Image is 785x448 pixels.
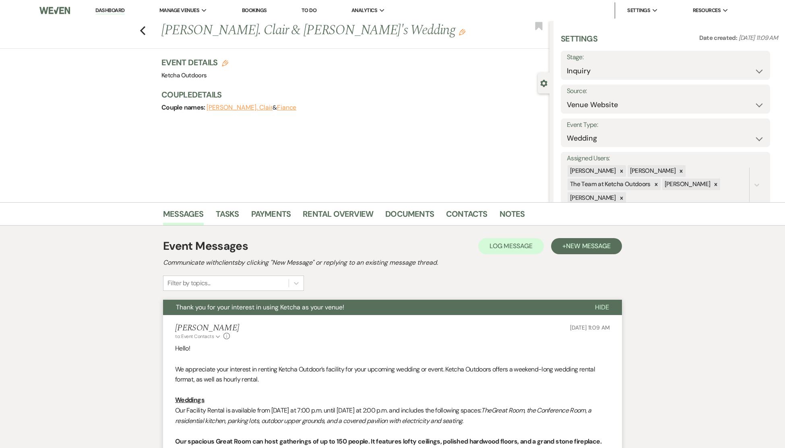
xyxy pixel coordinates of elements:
[163,207,204,225] a: Messages
[595,303,609,311] span: Hide
[159,6,199,15] span: Manage Venues
[277,104,297,111] button: Fiance
[490,242,533,250] span: Log Message
[446,207,488,225] a: Contacts
[567,85,764,97] label: Source:
[161,57,228,68] h3: Event Details
[207,104,296,112] span: &
[175,406,591,425] em: Great Room, the Conference Room, a residential kitchen, parking lots, outdoor upper grounds, and ...
[303,207,373,225] a: Rental Overview
[459,28,465,35] button: Edit
[163,300,582,315] button: Thank you for your interest in using Ketcha as your venue!
[481,406,491,415] em: The
[540,79,547,87] button: Close lead details
[163,258,622,268] h2: Communicate with clients by clicking "New Message" or replying to an existing message thread.
[628,165,677,177] div: [PERSON_NAME]
[699,34,739,42] span: Date created:
[242,7,267,14] a: Bookings
[175,333,221,340] button: to: Event Contacts
[551,238,622,254] button: +New Message
[739,34,778,42] span: [DATE] 11:09 AM
[693,6,721,15] span: Resources
[207,104,273,111] button: [PERSON_NAME]. Clair
[175,333,214,340] span: to: Event Contacts
[175,323,239,333] h5: [PERSON_NAME]
[95,7,124,15] a: Dashboard
[568,178,652,190] div: The Team at Ketcha Outdoors
[39,2,70,19] img: Weven Logo
[161,71,207,79] span: Ketcha Outdoors
[167,278,211,288] div: Filter by topics...
[582,300,622,315] button: Hide
[175,365,595,384] span: We appreciate your interest in renting Ketcha Outdoor’s facility for your upcoming wedding or eve...
[161,21,469,40] h1: [PERSON_NAME]. Clair & [PERSON_NAME]'s Wedding
[175,343,610,354] p: Hello!
[500,207,525,225] a: Notes
[627,6,650,15] span: Settings
[161,89,541,100] h3: Couple Details
[561,33,597,51] h3: Settings
[351,6,377,15] span: Analytics
[216,207,239,225] a: Tasks
[662,178,712,190] div: [PERSON_NAME]
[176,303,344,311] span: Thank you for your interest in using Ketcha as your venue!
[175,406,481,415] span: Our Facility Rental is available from [DATE] at 7:00 p.m. until [DATE] at 2:00 p.m. and includes ...
[568,165,617,177] div: [PERSON_NAME]
[251,207,291,225] a: Payments
[478,238,544,254] button: Log Message
[163,238,248,255] h1: Event Messages
[302,7,316,14] a: To Do
[570,324,610,331] span: [DATE] 11:09 AM
[161,103,207,112] span: Couple names:
[567,153,764,164] label: Assigned Users:
[175,396,205,404] u: Weddings
[385,207,434,225] a: Documents
[567,119,764,131] label: Event Type:
[568,192,617,204] div: [PERSON_NAME]
[566,242,611,250] span: New Message
[567,52,764,63] label: Stage:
